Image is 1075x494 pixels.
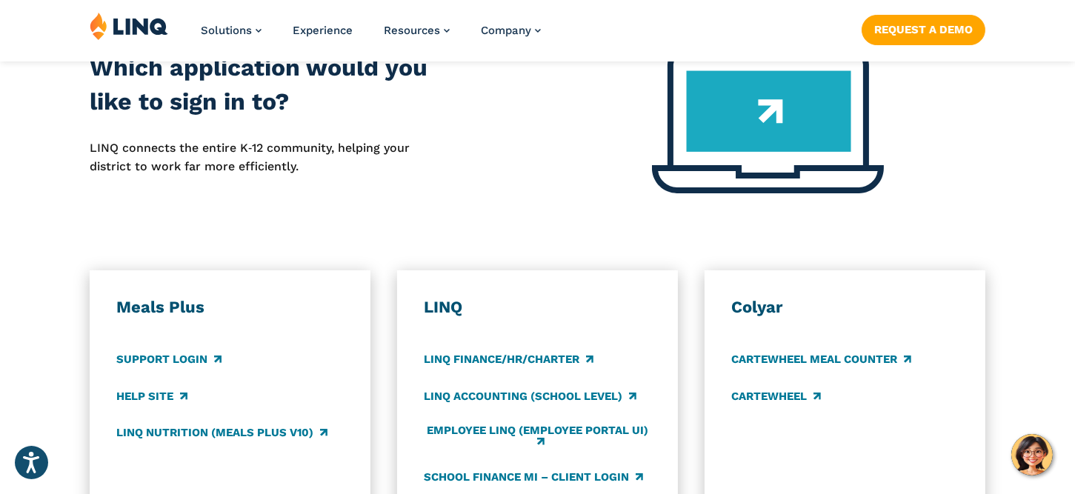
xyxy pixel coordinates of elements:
[116,352,221,368] a: Support Login
[424,352,593,368] a: LINQ Finance/HR/Charter
[862,12,985,44] nav: Button Navigation
[201,24,252,37] span: Solutions
[732,352,911,368] a: CARTEWHEEL Meal Counter
[481,24,541,37] a: Company
[862,15,985,44] a: Request a Demo
[424,424,650,449] a: Employee LINQ (Employee Portal UI)
[90,139,447,176] p: LINQ connects the entire K‑12 community, helping your district to work far more efficiently.
[1011,434,1053,475] button: Hello, have a question? Let’s chat.
[90,51,447,119] h2: Which application would you like to sign in to?
[293,24,353,37] a: Experience
[424,469,642,485] a: School Finance MI – Client Login
[116,297,343,318] h3: Meals Plus
[384,24,440,37] span: Resources
[201,12,541,61] nav: Primary Navigation
[481,24,531,37] span: Company
[424,388,636,404] a: LINQ Accounting (school level)
[384,24,450,37] a: Resources
[732,388,821,404] a: CARTEWHEEL
[424,297,650,318] h3: LINQ
[90,12,168,40] img: LINQ | K‑12 Software
[201,24,262,37] a: Solutions
[116,424,327,441] a: LINQ Nutrition (Meals Plus v10)
[116,388,187,404] a: Help Site
[732,297,959,318] h3: Colyar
